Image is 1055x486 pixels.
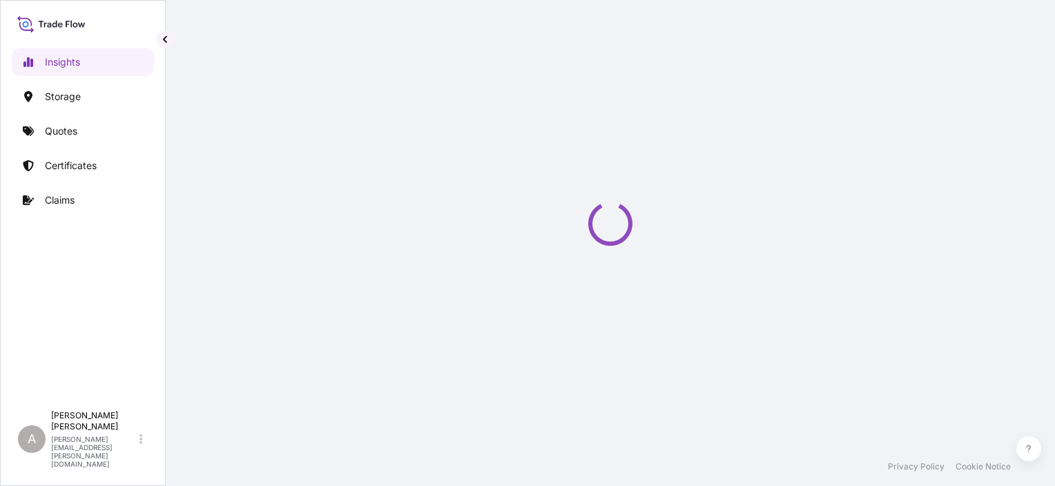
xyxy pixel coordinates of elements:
a: Certificates [12,152,154,179]
p: [PERSON_NAME][EMAIL_ADDRESS][PERSON_NAME][DOMAIN_NAME] [51,435,137,468]
p: Claims [45,193,75,207]
p: Insights [45,55,80,69]
a: Privacy Policy [888,461,945,472]
p: Certificates [45,159,97,173]
p: Quotes [45,124,77,138]
p: [PERSON_NAME] [PERSON_NAME] [51,410,137,432]
a: Cookie Notice [956,461,1011,472]
span: A [28,432,36,446]
p: Storage [45,90,81,104]
a: Claims [12,186,154,214]
a: Quotes [12,117,154,145]
a: Insights [12,48,154,76]
a: Storage [12,83,154,110]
